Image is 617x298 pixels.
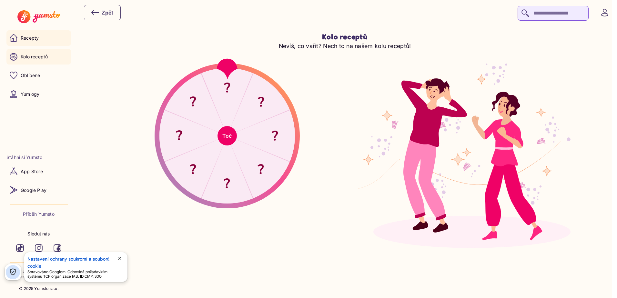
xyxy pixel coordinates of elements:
[23,211,55,217] a: Příběh Yumsto
[272,127,278,144] span: ?
[119,32,571,42] h1: Kolo receptů
[6,182,71,198] a: Google Play
[6,164,71,179] a: App Store
[27,231,50,237] p: Sleduj nás
[21,72,40,79] p: Oblíbené
[224,79,230,96] span: ?
[6,86,71,102] a: Yumlogy
[21,54,48,60] p: Kolo receptů
[21,91,39,97] p: Yumlogy
[258,94,264,110] span: ?
[84,5,121,20] button: Zpět
[224,175,230,192] span: ?
[6,154,71,161] li: Stáhni si Yumsto
[21,187,46,194] p: Google Play
[6,49,71,65] a: Kolo receptů
[21,168,43,175] p: App Store
[6,68,71,83] a: Oblíbené
[190,161,196,178] span: ?
[217,126,237,145] button: Toč
[21,35,39,41] p: Recepty
[91,9,113,16] div: Zpět
[17,10,60,23] img: Yumsto logo
[6,30,71,46] a: Recepty
[190,94,196,110] span: ?
[258,161,264,178] span: ?
[176,127,182,144] span: ?
[119,42,571,50] p: Nevíš, co vařit? Nech to na našem kolu receptů!
[19,286,58,292] p: © 2025 Yumsto s.r.o.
